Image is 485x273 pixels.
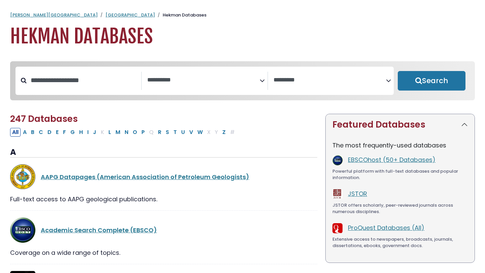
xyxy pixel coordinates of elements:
button: Filter Results H [77,128,85,137]
div: Full-text access to AAPG geological publications. [10,195,317,204]
button: Filter Results A [21,128,29,137]
button: Filter Results I [85,128,91,137]
button: Filter Results S [164,128,171,137]
button: Filter Results F [61,128,68,137]
span: 247 Databases [10,113,78,125]
li: Hekman Databases [155,12,206,19]
button: Filter Results P [139,128,147,137]
button: Filter Results J [91,128,98,137]
button: All [10,128,21,137]
button: Filter Results Z [220,128,228,137]
a: Academic Search Complete (EBSCO) [41,226,157,234]
a: ProQuest Databases (All) [348,224,424,232]
textarea: Search [273,77,386,84]
a: JSTOR [348,190,367,198]
button: Filter Results T [171,128,179,137]
nav: breadcrumb [10,12,475,19]
button: Filter Results B [29,128,36,137]
button: Filter Results W [195,128,205,137]
h1: Hekman Databases [10,25,475,48]
div: JSTOR offers scholarly, peer-reviewed journals across numerous disciplines. [332,202,468,215]
button: Filter Results C [37,128,45,137]
nav: Search filters [10,61,475,100]
button: Filter Results N [123,128,130,137]
button: Filter Results D [45,128,54,137]
button: Filter Results O [131,128,139,137]
button: Filter Results V [187,128,195,137]
a: AAPG Datapages (American Association of Petroleum Geologists) [41,173,249,181]
div: Extensive access to newspapers, broadcasts, journals, dissertations, ebooks, government docs. [332,236,468,249]
button: Filter Results L [106,128,113,137]
a: EBSCOhost (50+ Databases) [348,156,435,164]
div: Powerful platform with full-text databases and popular information. [332,168,468,181]
h3: A [10,147,317,158]
textarea: Search [147,77,260,84]
p: The most frequently-used databases [332,141,468,150]
a: [PERSON_NAME][GEOGRAPHIC_DATA] [10,12,98,18]
button: Filter Results U [179,128,187,137]
button: Filter Results E [54,128,61,137]
input: Search database by title or keyword [27,75,141,86]
button: Submit for Search Results [398,71,465,91]
button: Filter Results G [68,128,77,137]
button: Filter Results R [156,128,163,137]
a: [GEOGRAPHIC_DATA] [105,12,155,18]
div: Alpha-list to filter by first letter of database name [10,128,237,136]
button: Filter Results M [114,128,122,137]
div: Coverage on a wide range of topics. [10,248,317,257]
button: Featured Databases [326,114,475,135]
